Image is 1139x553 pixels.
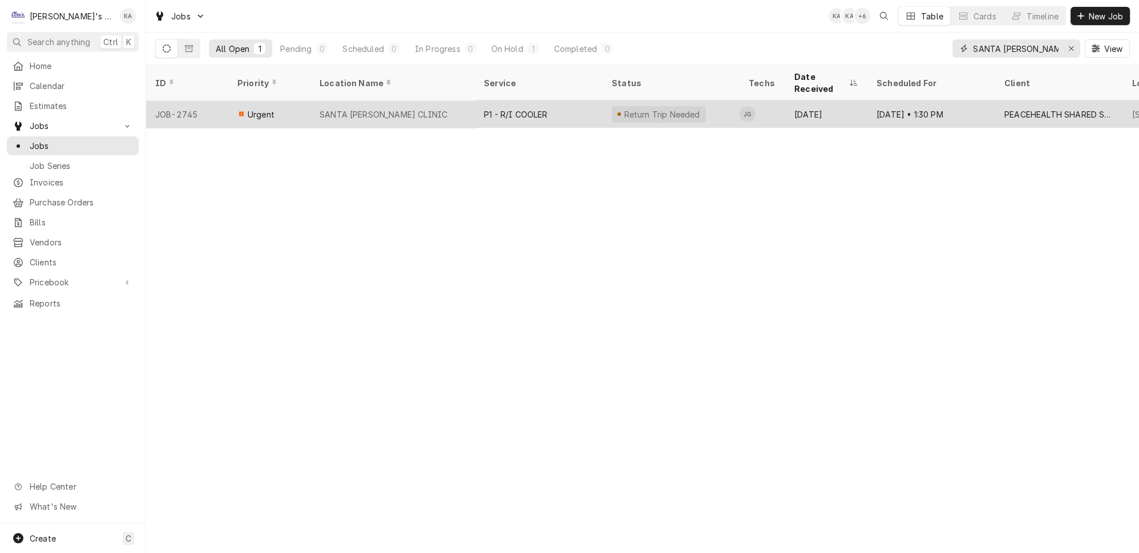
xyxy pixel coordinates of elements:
[30,80,133,92] span: Calendar
[10,8,26,24] div: C
[7,193,139,212] a: Purchase Orders
[7,497,139,516] a: Go to What's New
[604,43,611,55] div: 0
[126,532,131,544] span: C
[623,108,701,120] div: Return Trip Needed
[30,534,56,543] span: Create
[7,253,139,272] a: Clients
[27,36,90,48] span: Search anything
[171,10,191,22] span: Jobs
[794,71,847,95] div: Date Received
[256,43,263,55] div: 1
[740,106,756,122] div: Johnny Guerra's Avatar
[7,32,139,52] button: Search anythingCtrlK
[875,7,893,25] button: Open search
[150,7,210,26] a: Go to Jobs
[1004,108,1114,120] div: PEACEHEALTH SHARED SERVICE CENTER
[842,8,858,24] div: KA
[30,297,133,309] span: Reports
[30,256,133,268] span: Clients
[391,43,398,55] div: 0
[974,10,996,22] div: Cards
[973,39,1059,58] input: Keyword search
[120,8,136,24] div: KA
[126,36,131,48] span: K
[491,43,523,55] div: On Hold
[7,273,139,292] a: Go to Pricebook
[854,8,870,24] div: + 6
[7,96,139,115] a: Estimates
[867,100,995,128] div: [DATE] • 1:30 PM
[30,120,116,132] span: Jobs
[30,236,133,248] span: Vendors
[829,8,845,24] div: KA
[484,108,547,120] div: P1 - R/I COOLER
[30,176,133,188] span: Invoices
[320,77,463,89] div: Location Name
[30,100,133,112] span: Estimates
[120,8,136,24] div: Korey Austin's Avatar
[7,213,139,232] a: Bills
[530,43,537,55] div: 1
[30,140,133,152] span: Jobs
[612,77,728,89] div: Status
[842,8,858,24] div: Korey Austin's Avatar
[467,43,474,55] div: 0
[30,10,114,22] div: [PERSON_NAME]'s Refrigeration
[155,77,217,89] div: ID
[1087,10,1125,22] span: New Job
[749,77,776,89] div: Techs
[342,43,383,55] div: Scheduled
[30,481,132,493] span: Help Center
[7,173,139,192] a: Invoices
[30,276,116,288] span: Pricebook
[7,116,139,135] a: Go to Jobs
[146,100,228,128] div: JOB-2745
[740,106,756,122] div: JG
[30,500,132,512] span: What's New
[7,233,139,252] a: Vendors
[7,136,139,155] a: Jobs
[785,100,867,128] div: [DATE]
[318,43,325,55] div: 0
[1085,39,1130,58] button: View
[30,60,133,72] span: Home
[829,8,845,24] div: Korey Austin's Avatar
[1071,7,1130,25] button: New Job
[216,43,249,55] div: All Open
[7,76,139,95] a: Calendar
[103,36,118,48] span: Ctrl
[7,56,139,75] a: Home
[921,10,943,22] div: Table
[30,216,133,228] span: Bills
[7,294,139,313] a: Reports
[7,156,139,175] a: Job Series
[554,43,597,55] div: Completed
[1004,77,1112,89] div: Client
[30,160,133,172] span: Job Series
[877,77,984,89] div: Scheduled For
[1101,43,1125,55] span: View
[237,77,299,89] div: Priority
[7,477,139,496] a: Go to Help Center
[280,43,312,55] div: Pending
[1027,10,1059,22] div: Timeline
[415,43,461,55] div: In Progress
[30,196,133,208] span: Purchase Orders
[1062,39,1080,58] button: Erase input
[484,77,591,89] div: Service
[248,108,274,120] span: Urgent
[10,8,26,24] div: Clay's Refrigeration's Avatar
[320,108,447,120] div: SANTA [PERSON_NAME] CLINIC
